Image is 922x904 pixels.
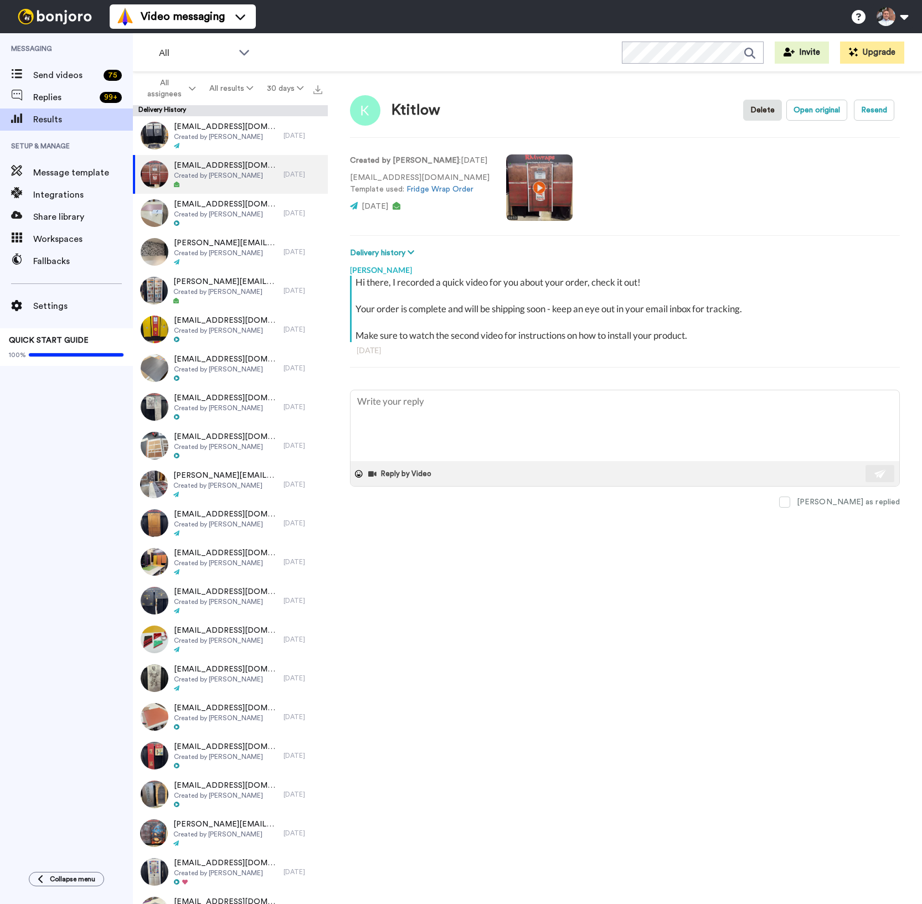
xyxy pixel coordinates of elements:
img: c43983f1-90ca-48f2-ba11-1bed4f398844-thumb.jpg [141,781,168,808]
a: [EMAIL_ADDRESS][DOMAIN_NAME]Created by [PERSON_NAME][DATE] [133,116,328,155]
span: Created by [PERSON_NAME] [173,481,278,490]
div: [DATE] [284,867,322,876]
img: vm-color.svg [116,8,134,25]
span: [EMAIL_ADDRESS][DOMAIN_NAME] [174,160,278,171]
span: [EMAIL_ADDRESS][DOMAIN_NAME] [174,625,278,636]
button: 30 days [260,79,310,99]
img: 8557d4f3-46e8-4133-935f-f52af411a7e7-thumb.jpg [141,703,168,731]
span: [EMAIL_ADDRESS][DOMAIN_NAME] [174,431,278,442]
img: b769a564-1e39-43ed-b9d5-e42d8dcdead6-thumb.jpg [141,742,168,769]
img: 396830fc-fa47-42ac-b06f-087450bb560b-thumb.jpg [140,277,168,304]
div: [DATE] [284,402,322,411]
div: [DATE] [284,364,322,373]
span: Created by [PERSON_NAME] [174,559,278,567]
img: Image of Ktitlow [350,95,380,126]
div: [DATE] [284,712,322,721]
div: [DATE] [284,596,322,605]
span: [EMAIL_ADDRESS][DOMAIN_NAME] [174,702,278,714]
span: Created by [PERSON_NAME] [174,210,278,219]
span: Created by [PERSON_NAME] [174,249,278,257]
span: Created by [PERSON_NAME] [174,791,278,800]
span: Created by [PERSON_NAME] [174,442,278,451]
div: Ktitlow [392,102,440,118]
a: [EMAIL_ADDRESS][DOMAIN_NAME]Created by [PERSON_NAME][DATE] [133,426,328,465]
span: Created by [PERSON_NAME] [174,636,278,645]
img: 835e94e2-59b7-4791-b429-a21e5d2d8043-thumb.jpg [141,122,168,149]
span: [EMAIL_ADDRESS][DOMAIN_NAME] [174,315,278,326]
span: [EMAIL_ADDRESS][DOMAIN_NAME] [174,586,278,597]
img: 7476f94a-8508-4296-a932-6fd43af71ef7-thumb.jpg [141,587,168,614]
span: Created by [PERSON_NAME] [174,752,278,761]
span: [EMAIL_ADDRESS][DOMAIN_NAME] [174,741,278,752]
span: Message template [33,166,133,179]
span: [EMAIL_ADDRESS][DOMAIN_NAME] [174,857,278,869]
img: 521e447e-ab84-4fb1-a267-6e213c2887ab-thumb.jpg [140,819,168,847]
strong: Created by [PERSON_NAME] [350,157,459,164]
img: 582a5e1d-7618-4c3e-9b26-fb90aff478af-thumb.jpg [140,471,168,498]
span: Created by [PERSON_NAME] [174,675,278,684]
button: Resend [854,100,894,121]
img: c236ee04-aea1-4dcf-b3e9-c23e50c8fdb5-thumb.jpg [141,858,168,886]
div: [DATE] [284,751,322,760]
p: : [DATE] [350,155,490,167]
span: [EMAIL_ADDRESS][DOMAIN_NAME] [174,354,278,365]
button: Upgrade [840,42,904,64]
div: [PERSON_NAME] [350,259,900,276]
div: [DATE] [284,790,322,799]
a: [EMAIL_ADDRESS][DOMAIN_NAME]Created by [PERSON_NAME][DATE] [133,775,328,814]
a: [EMAIL_ADDRESS][DOMAIN_NAME]Created by [PERSON_NAME][DATE] [133,194,328,233]
button: Invite [775,42,829,64]
a: [EMAIL_ADDRESS][DOMAIN_NAME]Created by [PERSON_NAME][DATE] [133,504,328,543]
span: Created by [PERSON_NAME] [173,287,278,296]
button: Open original [786,100,847,121]
span: Settings [33,299,133,313]
span: [EMAIL_ADDRESS][DOMAIN_NAME] [174,121,278,132]
img: export.svg [313,85,322,94]
span: Collapse menu [50,875,95,884]
div: [DATE] [284,170,322,179]
img: a9bc712e-a5c9-403b-bb75-e848cd24ed17-thumb.jpg [141,664,168,692]
div: [DATE] [284,247,322,256]
img: e51ad7e9-b2b4-4a16-99cd-157de6da463c-thumb.jpg [141,316,168,343]
span: All assignees [142,78,187,100]
img: d6804a16-8018-4052-8b0a-17ba8072f5af-thumb.jpg [141,393,168,421]
span: Fallbacks [33,255,133,268]
span: Created by [PERSON_NAME] [174,520,278,529]
span: [DATE] [362,203,388,210]
img: fb770729-5b44-40b2-8ecc-fe183f110878-thumb.jpg [141,432,168,459]
a: [EMAIL_ADDRESS][DOMAIN_NAME]Created by [PERSON_NAME][DATE] [133,620,328,659]
button: Reply by Video [367,466,435,482]
span: Created by [PERSON_NAME] [174,714,278,722]
img: 92248078-9550-48bf-b198-8f5bff7e02bf-thumb.jpg [141,548,168,576]
button: All results [203,79,260,99]
span: [EMAIL_ADDRESS][DOMAIN_NAME] [174,199,278,210]
span: Created by [PERSON_NAME] [174,326,278,335]
div: 75 [104,70,122,81]
span: [EMAIL_ADDRESS][DOMAIN_NAME] [174,664,278,675]
div: [DATE] [357,345,893,356]
span: Replies [33,91,95,104]
div: Hi there, I recorded a quick video for you about your order, check it out! Your order is complete... [356,276,897,342]
span: Created by [PERSON_NAME] [174,365,278,374]
span: Created by [PERSON_NAME] [174,869,278,877]
a: [EMAIL_ADDRESS][DOMAIN_NAME]Created by [PERSON_NAME][DATE] [133,543,328,581]
a: [EMAIL_ADDRESS][DOMAIN_NAME]Created by [PERSON_NAME][DATE] [133,736,328,775]
div: Delivery History [133,105,328,116]
div: [DATE] [284,635,322,644]
span: Created by [PERSON_NAME] [174,132,278,141]
img: bj-logo-header-white.svg [13,9,96,24]
a: Fridge Wrap Order [406,185,473,193]
img: send-white.svg [874,469,887,478]
a: [PERSON_NAME][EMAIL_ADDRESS][DOMAIN_NAME]Created by [PERSON_NAME][DATE] [133,814,328,853]
button: Export all results that match these filters now. [310,80,326,97]
img: 1e7f6854-9409-4b48-9701-77c2ad9022ca-thumb.jpg [141,238,168,266]
div: [DATE] [284,286,322,295]
span: QUICK START GUIDE [9,337,89,344]
div: [DATE] [284,519,322,528]
div: [DATE] [284,480,322,489]
a: [EMAIL_ADDRESS][DOMAIN_NAME]Created by [PERSON_NAME][DATE] [133,853,328,891]
img: a7c39265-e1b8-4710-9eab-61540e53807f-thumb.jpg [141,161,168,188]
img: d2289d2b-0f56-4e14-8130-97b0c7a7a092-thumb.jpg [141,354,168,382]
a: [PERSON_NAME][EMAIL_ADDRESS][DOMAIN_NAME]Created by [PERSON_NAME][DATE] [133,271,328,310]
div: [DATE] [284,829,322,838]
